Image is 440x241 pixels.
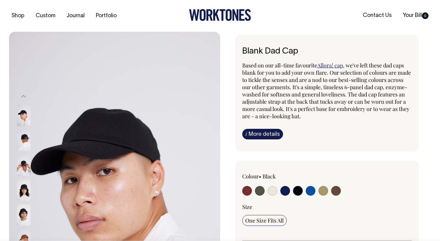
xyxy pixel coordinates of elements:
[242,62,411,120] span: , we've left these dad caps blank for you to add your own flare. Our selection of colours are mad...
[242,173,310,180] div: Colour
[17,105,31,126] img: black
[242,47,412,56] h6: Blank Dad Cap
[19,90,28,103] button: Previous
[242,215,287,226] input: One Size Fits All
[245,217,284,224] span: One Size Fits All
[360,11,394,21] a: Contact Us
[242,129,283,139] a: iMore details
[259,173,261,180] span: •
[242,203,412,210] div: Size
[242,62,317,69] span: Based on our all-time favourite
[400,11,431,21] a: Your Bill0
[317,62,343,69] a: Allora! cap
[262,173,276,180] label: Black
[422,12,429,19] span: 0
[17,179,31,200] img: black
[246,131,247,137] span: i
[17,155,31,176] img: black
[33,11,58,21] a: Custom
[93,11,119,21] a: Portfolio
[17,130,31,151] img: black
[9,11,27,21] a: Shop
[17,204,31,225] img: black
[64,11,87,21] a: Journal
